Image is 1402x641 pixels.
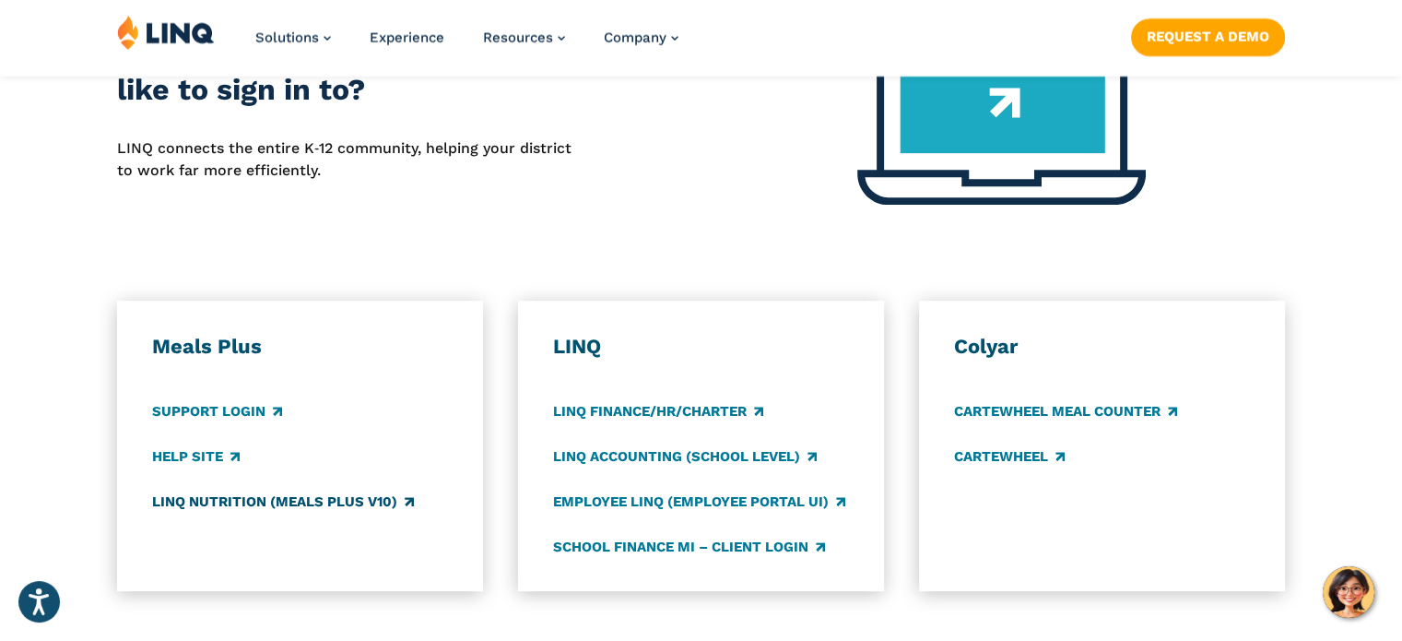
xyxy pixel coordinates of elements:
nav: Button Navigation [1131,15,1285,55]
p: LINQ connects the entire K‑12 community, helping your district to work far more efficiently. [117,137,583,183]
a: Solutions [255,30,331,46]
h3: Colyar [954,334,1250,360]
a: Help Site [152,446,240,467]
a: School Finance MI – Client Login [553,537,825,557]
span: Solutions [255,30,319,46]
a: Experience [370,30,444,46]
img: LINQ | K‑12 Software [117,15,215,50]
a: LINQ Accounting (school level) [553,446,817,467]
h3: Meals Plus [152,334,448,360]
a: CARTEWHEEL [954,446,1065,467]
a: Resources [483,30,565,46]
span: Resources [483,30,553,46]
a: Request a Demo [1131,18,1285,55]
a: Support Login [152,401,282,421]
a: LINQ Nutrition (Meals Plus v10) [152,492,414,512]
button: Hello, have a question? Let’s chat. [1323,566,1374,618]
span: Company [604,30,666,46]
a: Employee LINQ (Employee Portal UI) [553,492,845,512]
h3: LINQ [553,334,849,360]
a: Company [604,30,678,46]
nav: Primary Navigation [255,15,678,76]
a: LINQ Finance/HR/Charter [553,401,763,421]
a: CARTEWHEEL Meal Counter [954,401,1177,421]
